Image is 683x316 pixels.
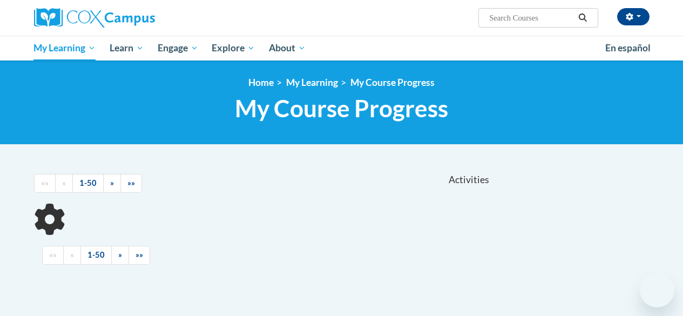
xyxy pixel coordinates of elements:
[248,77,274,88] a: Home
[72,174,104,193] a: 1-50
[63,246,81,265] a: Previous
[605,42,651,53] span: En español
[103,36,151,60] a: Learn
[80,246,112,265] a: 1-50
[136,250,143,259] span: »»
[598,37,658,59] a: En español
[55,174,73,193] a: Previous
[269,42,306,55] span: About
[41,178,49,187] span: ««
[118,250,122,259] span: »
[640,273,674,307] iframe: Button to launch messaging window
[127,178,135,187] span: »»
[34,8,155,28] img: Cox Campus
[449,174,489,186] span: Activities
[34,8,228,28] a: Cox Campus
[574,11,591,24] button: Search
[129,246,150,265] a: End
[488,11,574,24] input: Search Courses
[212,42,255,55] span: Explore
[205,36,262,60] a: Explore
[103,174,121,193] a: Next
[110,178,114,187] span: »
[49,250,57,259] span: ««
[33,42,96,55] span: My Learning
[617,8,650,25] button: Account Settings
[235,94,448,123] span: My Course Progress
[34,174,56,193] a: Begining
[62,178,66,187] span: «
[26,36,658,60] div: Main menu
[151,36,205,60] a: Engage
[158,42,198,55] span: Engage
[27,36,103,60] a: My Learning
[120,174,142,193] a: End
[350,77,435,88] a: My Course Progress
[286,77,338,88] a: My Learning
[70,250,74,259] span: «
[111,246,129,265] a: Next
[262,36,313,60] a: About
[42,246,64,265] a: Begining
[110,42,144,55] span: Learn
